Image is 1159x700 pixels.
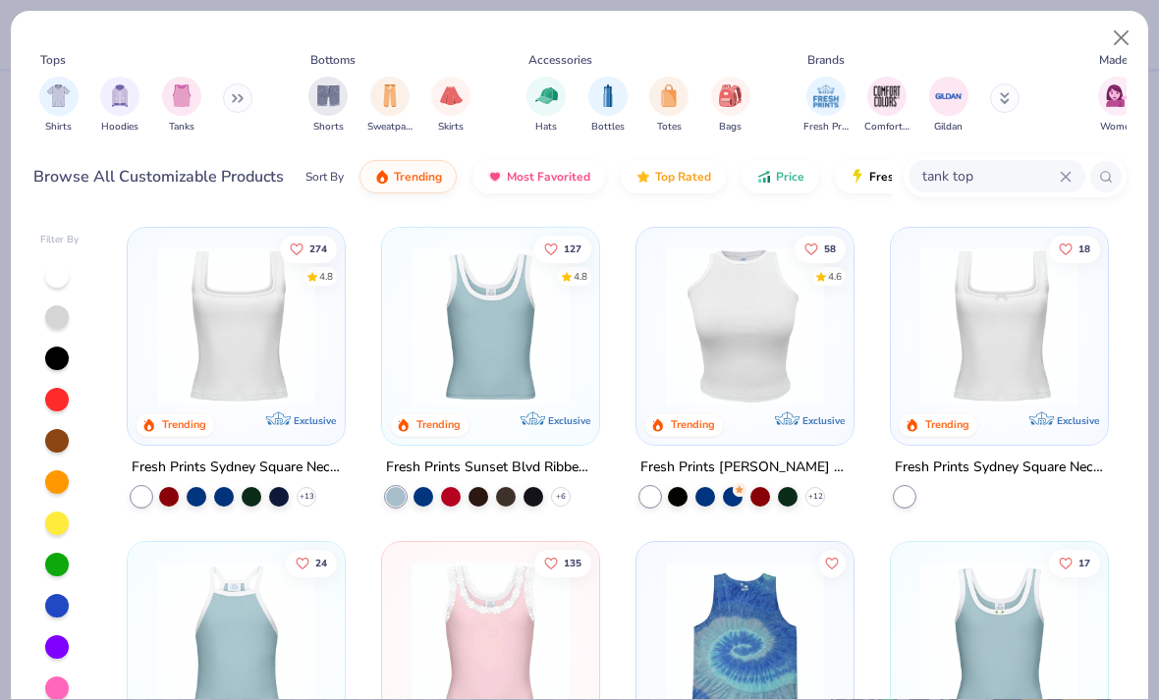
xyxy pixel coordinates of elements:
div: filter for Bags [711,77,750,135]
button: filter button [649,77,689,135]
div: Accessories [528,51,592,69]
div: 4.8 [574,269,587,284]
button: Like [795,235,846,262]
span: Gildan [934,120,963,135]
img: Shirts Image [47,84,70,107]
button: filter button [431,77,470,135]
button: Most Favorited [472,160,605,193]
button: Like [1049,549,1100,576]
div: filter for Comfort Colors [864,77,910,135]
img: 805349cc-a073-4baf-ae89-b2761e757b43 [402,247,579,405]
img: Women Image [1106,84,1129,107]
span: Most Favorited [507,169,590,185]
button: Close [1103,20,1140,57]
span: Exclusive [294,414,336,427]
img: flash.gif [850,169,865,185]
div: filter for Fresh Prints [803,77,849,135]
button: Fresh Prints Flash [835,160,1062,193]
button: filter button [929,77,968,135]
div: filter for Totes [649,77,689,135]
button: filter button [803,77,849,135]
div: filter for Skirts [431,77,470,135]
img: Comfort Colors Image [872,81,902,111]
span: Price [776,169,804,185]
span: 127 [564,243,581,253]
img: 38347b0a-c013-4da9-8435-963b962c47ba [911,247,1088,405]
button: filter button [526,77,566,135]
div: Filter By [40,233,80,247]
button: Like [287,549,338,576]
div: Tops [40,51,66,69]
button: filter button [367,77,413,135]
button: filter button [588,77,628,135]
img: most_fav.gif [487,169,503,185]
span: + 13 [300,491,314,503]
div: filter for Tanks [162,77,201,135]
img: Hoodies Image [109,84,131,107]
span: 17 [1078,558,1090,567]
img: Tanks Image [171,84,193,107]
div: Bottoms [310,51,356,69]
button: Top Rated [621,160,726,193]
div: filter for Bottles [588,77,628,135]
span: 274 [310,243,328,253]
img: Sweatpants Image [379,84,401,107]
div: Browse All Customizable Products [33,165,284,188]
span: Comfort Colors [864,120,910,135]
span: Women [1100,120,1135,135]
span: Exclusive [802,414,845,427]
img: Totes Image [658,84,680,107]
button: filter button [1098,77,1137,135]
button: filter button [100,77,139,135]
button: Trending [359,160,457,193]
span: Bottles [591,120,625,135]
span: Fresh Prints Flash [869,169,970,185]
div: filter for Hoodies [100,77,139,135]
span: Exclusive [548,414,590,427]
div: filter for Women [1098,77,1137,135]
div: Fresh Prints Sydney Square Neck Tank Top [132,456,341,480]
span: Hats [535,120,557,135]
span: 58 [824,243,836,253]
div: filter for Shorts [308,77,348,135]
img: 72ba704f-09a2-4d3f-9e57-147d586207a1 [656,247,834,405]
span: Exclusive [1056,414,1098,427]
div: 4.6 [828,269,842,284]
button: Like [534,235,591,262]
div: Fresh Prints Sunset Blvd Ribbed Scoop Tank Top [386,456,595,480]
span: Tanks [169,120,194,135]
img: Fresh Prints Image [811,81,841,111]
span: 135 [564,558,581,567]
img: Bags Image [719,84,741,107]
div: Sort By [305,168,344,186]
span: Shirts [45,120,72,135]
span: + 6 [556,491,566,503]
img: Bottles Image [597,84,619,107]
img: trending.gif [374,169,390,185]
span: Fresh Prints [803,120,849,135]
span: Shorts [313,120,344,135]
div: Fresh Prints Sydney Square Neck Tank Top with Bow [895,456,1104,480]
div: Brands [807,51,845,69]
button: filter button [711,77,750,135]
button: filter button [162,77,201,135]
span: 18 [1078,243,1090,253]
span: Sweatpants [367,120,413,135]
button: Like [281,235,338,262]
div: filter for Hats [526,77,566,135]
img: Hats Image [535,84,558,107]
input: Try "T-Shirt" [920,165,1060,188]
img: Gildan Image [934,81,964,111]
span: Hoodies [101,120,138,135]
span: Trending [394,169,442,185]
div: filter for Shirts [39,77,79,135]
span: Top Rated [655,169,711,185]
span: + 12 [807,491,822,503]
div: Made For [1099,51,1148,69]
img: TopRated.gif [635,169,651,185]
button: filter button [864,77,910,135]
button: filter button [308,77,348,135]
div: filter for Gildan [929,77,968,135]
button: filter button [39,77,79,135]
span: 24 [316,558,328,567]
